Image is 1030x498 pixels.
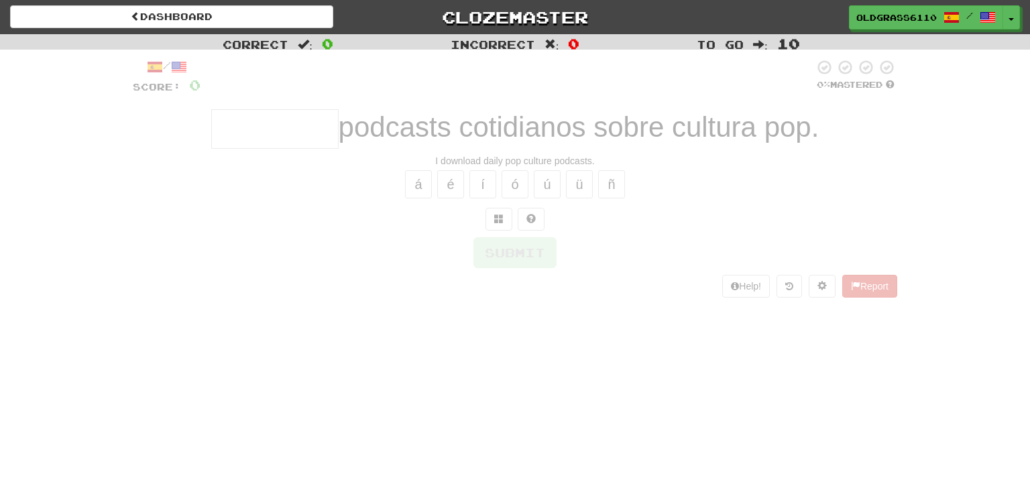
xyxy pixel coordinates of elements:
[568,36,579,52] span: 0
[405,170,432,198] button: á
[485,208,512,231] button: Switch sentence to multiple choice alt+p
[722,275,770,298] button: Help!
[133,59,201,76] div: /
[451,38,535,51] span: Incorrect
[534,170,561,198] button: ú
[353,5,677,29] a: Clozemaster
[697,38,744,51] span: To go
[814,79,897,91] div: Mastered
[10,5,333,28] a: Dashboard
[322,36,333,52] span: 0
[842,275,897,298] button: Report
[856,11,937,23] span: OldGrass6110
[849,5,1003,29] a: OldGrass6110 /
[518,208,545,231] button: Single letter hint - you only get 1 per sentence and score half the points! alt+h
[473,237,557,268] button: Submit
[223,38,288,51] span: Correct
[777,36,800,52] span: 10
[566,170,593,198] button: ü
[966,11,973,20] span: /
[817,79,830,90] span: 0 %
[437,170,464,198] button: é
[189,76,201,93] span: 0
[133,154,897,168] div: I download daily pop culture podcasts.
[777,275,802,298] button: Round history (alt+y)
[545,39,559,50] span: :
[502,170,528,198] button: ó
[469,170,496,198] button: í
[339,111,819,143] span: podcasts cotidianos sobre cultura pop.
[753,39,768,50] span: :
[298,39,312,50] span: :
[598,170,625,198] button: ñ
[133,81,181,92] span: Score:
